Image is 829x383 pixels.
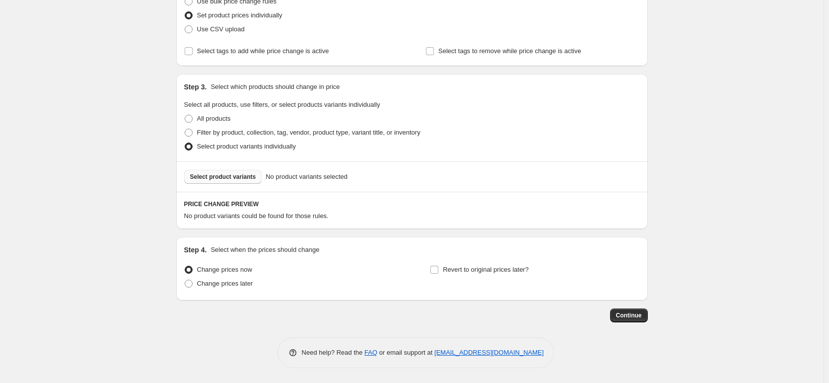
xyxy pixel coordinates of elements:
[197,143,296,150] span: Select product variants individually
[210,245,319,255] p: Select when the prices should change
[434,349,544,356] a: [EMAIL_ADDRESS][DOMAIN_NAME]
[197,129,420,136] span: Filter by product, collection, tag, vendor, product type, variant title, or inventory
[190,173,256,181] span: Select product variants
[184,245,207,255] h2: Step 4.
[197,266,252,273] span: Change prices now
[616,311,642,319] span: Continue
[197,115,231,122] span: All products
[610,308,648,322] button: Continue
[197,11,282,19] span: Set product prices individually
[184,82,207,92] h2: Step 3.
[377,349,434,356] span: or email support at
[184,212,329,220] span: No product variants could be found for those rules.
[184,200,640,208] h6: PRICE CHANGE PREVIEW
[197,25,245,33] span: Use CSV upload
[266,172,347,182] span: No product variants selected
[184,170,262,184] button: Select product variants
[184,101,380,108] span: Select all products, use filters, or select products variants individually
[197,47,329,55] span: Select tags to add while price change is active
[302,349,365,356] span: Need help? Read the
[443,266,529,273] span: Revert to original prices later?
[438,47,581,55] span: Select tags to remove while price change is active
[197,280,253,287] span: Change prices later
[364,349,377,356] a: FAQ
[210,82,340,92] p: Select which products should change in price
